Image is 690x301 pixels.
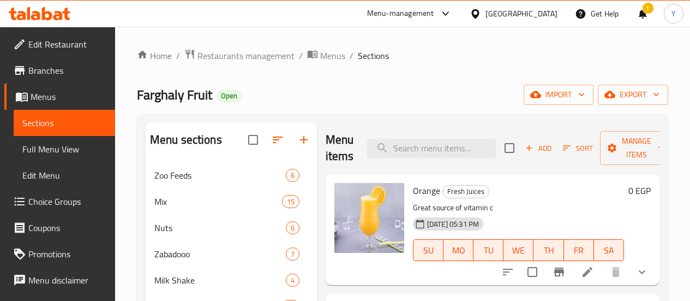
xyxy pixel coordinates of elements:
li: / [176,49,180,62]
a: Menu disclaimer [4,267,115,293]
button: TU [473,239,503,261]
span: import [532,88,585,102]
span: SA [598,243,620,258]
div: items [286,169,299,182]
button: delete [603,259,629,285]
button: Manage items [600,131,673,165]
span: [DATE] 05:31 PM [423,219,483,229]
span: Edit Restaurant [28,38,106,51]
span: Sort [563,142,593,155]
div: items [282,195,299,208]
li: / [299,49,303,62]
h6: 0 EGP [628,183,651,198]
span: TU [478,243,499,258]
span: Y [671,8,676,20]
span: Select to update [521,261,544,284]
span: 4 [286,275,299,286]
div: items [286,221,299,234]
button: MO [443,239,473,261]
div: Open [217,90,242,103]
span: Farghaly Fruit [137,82,212,107]
a: Promotions [4,241,115,267]
a: Edit Menu [14,162,115,188]
a: Menus [307,49,345,63]
input: search [367,139,496,158]
button: FR [564,239,594,261]
button: SA [594,239,624,261]
button: export [598,85,668,105]
span: Branches [28,64,106,77]
span: Restaurants management [197,49,295,62]
button: import [524,85,593,105]
span: Menus [320,49,345,62]
div: Mix15 [146,188,317,215]
button: show more [629,259,655,285]
span: 7 [286,249,299,259]
svg: Show Choices [635,265,649,279]
span: FR [568,243,590,258]
a: Full Menu View [14,136,115,162]
span: Select all sections [242,128,265,151]
span: Menus [31,90,106,103]
button: Add section [291,127,317,153]
span: 6 [286,170,299,181]
button: SU [413,239,443,261]
p: Great source of vitamin c [413,201,624,215]
button: WE [503,239,533,261]
a: Edit Restaurant [4,31,115,57]
span: Choice Groups [28,195,106,208]
div: Zabadooo7 [146,241,317,267]
span: Sort items [556,140,600,157]
a: Home [137,49,172,62]
div: items [286,247,299,261]
button: TH [533,239,563,261]
span: Milk Shake [154,274,286,287]
span: Menu disclaimer [28,274,106,287]
span: TH [538,243,559,258]
div: Zoo Feeds6 [146,162,317,188]
span: Select section [498,137,521,160]
span: Edit Menu [22,169,106,182]
span: Sections [358,49,389,62]
span: SU [418,243,439,258]
button: sort-choices [495,259,521,285]
span: Promotions [28,247,106,261]
span: WE [508,243,529,258]
h2: Menu items [326,132,354,164]
span: Nuts [154,221,286,234]
a: Branches [4,57,115,84]
button: Sort [560,140,596,157]
a: Sections [14,110,115,136]
a: Choice Groups [4,188,115,215]
button: Branch-specific-item [546,259,572,285]
span: Full Menu View [22,143,106,156]
li: / [350,49,353,62]
div: items [286,274,299,287]
span: Manage items [609,134,664,162]
span: 15 [283,197,299,207]
span: MO [448,243,469,258]
div: Milk Shake4 [146,267,317,293]
a: Coupons [4,215,115,241]
span: Add item [521,140,556,157]
h2: Menu sections [150,132,222,148]
span: Mix [154,195,282,208]
a: Edit menu item [581,265,594,279]
span: Open [217,91,242,101]
span: Zabadooo [154,247,286,261]
div: Fresh Juices [442,185,489,198]
span: Sections [22,116,106,129]
a: Restaurants management [184,49,295,63]
span: Zoo Feeds [154,169,286,182]
span: Orange [413,182,440,199]
div: Nuts6 [146,215,317,241]
button: Add [521,140,556,157]
span: 6 [286,223,299,233]
a: Menus [4,84,115,110]
nav: breadcrumb [137,49,668,63]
